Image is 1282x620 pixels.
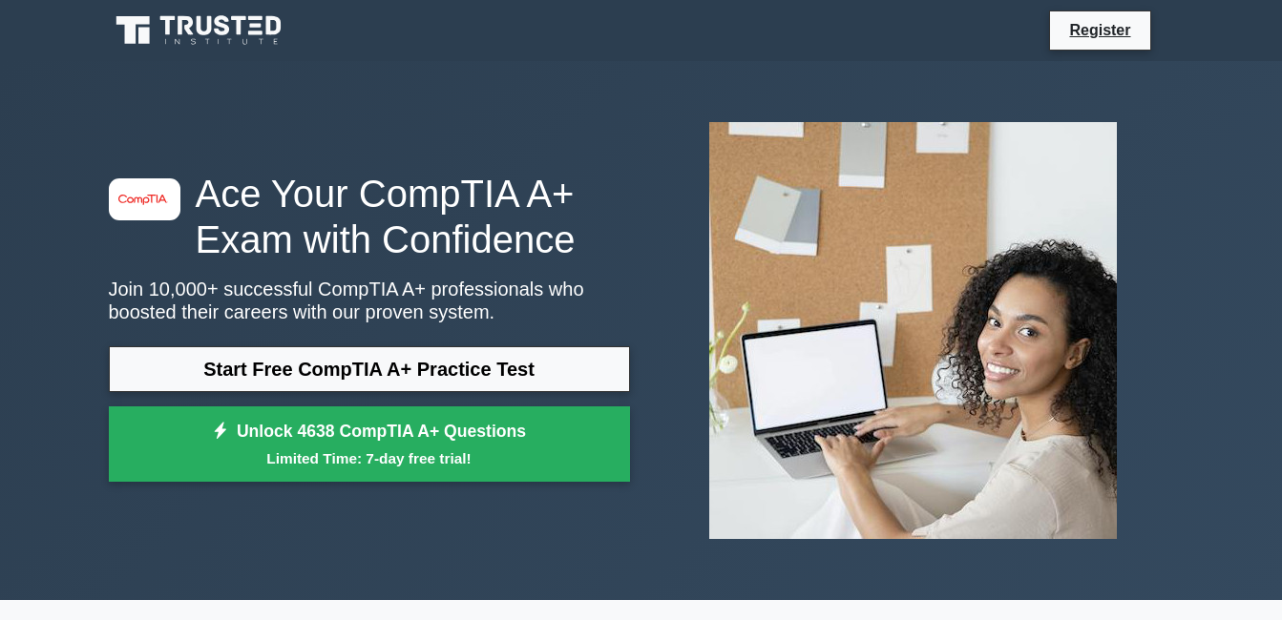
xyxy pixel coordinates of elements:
[133,447,606,469] small: Limited Time: 7-day free trial!
[1058,18,1142,42] a: Register
[109,278,630,323] p: Join 10,000+ successful CompTIA A+ professionals who boosted their careers with our proven system.
[109,346,630,392] a: Start Free CompTIA A+ Practice Test
[109,406,630,483] a: Unlock 4638 CompTIA A+ QuestionsLimited Time: 7-day free trial!
[109,171,630,262] h1: Ace Your CompTIA A+ Exam with Confidence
